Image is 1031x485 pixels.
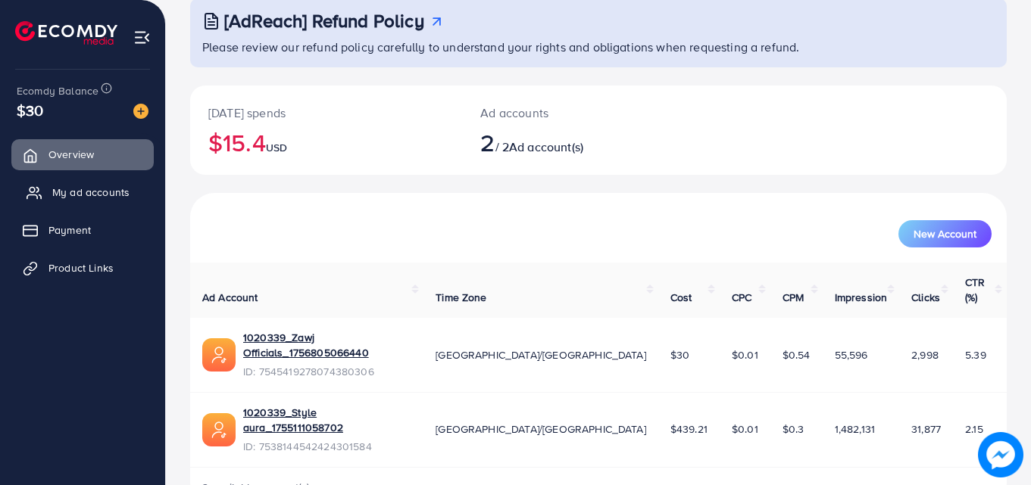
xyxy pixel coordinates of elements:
[17,99,43,121] span: $30
[224,10,424,32] h3: [AdReach] Refund Policy
[732,347,758,362] span: $0.01
[266,140,287,155] span: USD
[48,260,114,275] span: Product Links
[208,128,444,157] h2: $15.4
[11,215,154,245] a: Payment
[133,29,151,46] img: menu
[783,421,804,437] span: $0.3
[509,138,583,155] span: Ad account(s)
[978,432,1023,477] img: image
[911,290,940,305] span: Clicks
[243,330,411,361] a: 1020339_Zawj Officials_1756805066440
[243,439,411,454] span: ID: 7538144542424301584
[835,421,875,437] span: 1,482,131
[732,290,751,305] span: CPC
[480,125,495,160] span: 2
[208,104,444,122] p: [DATE] spends
[202,38,998,56] p: Please review our refund policy carefully to understand your rights and obligations when requesti...
[783,347,811,362] span: $0.54
[52,185,130,200] span: My ad accounts
[911,421,941,437] span: 31,877
[48,222,91,238] span: Payment
[911,347,939,362] span: 2,998
[17,83,98,98] span: Ecomdy Balance
[965,347,986,362] span: 5.39
[480,104,648,122] p: Ad accounts
[670,421,708,437] span: $439.21
[732,421,758,437] span: $0.01
[436,347,646,362] span: [GEOGRAPHIC_DATA]/[GEOGRAPHIC_DATA]
[670,347,689,362] span: $30
[898,220,992,247] button: New Account
[15,21,117,45] img: logo
[11,253,154,283] a: Product Links
[243,405,411,436] a: 1020339_Style aura_1755111058702
[243,364,411,379] span: ID: 7545419278074380306
[965,275,985,305] span: CTR (%)
[436,290,486,305] span: Time Zone
[133,104,148,119] img: image
[835,290,888,305] span: Impression
[202,338,236,372] img: ic-ads-acc.e4c84228.svg
[914,229,976,239] span: New Account
[480,128,648,157] h2: / 2
[202,413,236,446] img: ic-ads-acc.e4c84228.svg
[783,290,804,305] span: CPM
[436,421,646,437] span: [GEOGRAPHIC_DATA]/[GEOGRAPHIC_DATA]
[48,147,94,162] span: Overview
[835,347,868,362] span: 55,596
[670,290,692,305] span: Cost
[11,177,154,207] a: My ad accounts
[202,290,258,305] span: Ad Account
[965,421,983,437] span: 2.15
[11,139,154,169] a: Overview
